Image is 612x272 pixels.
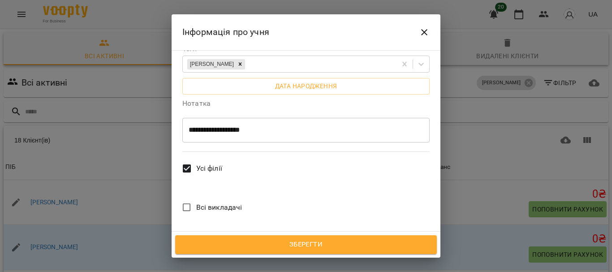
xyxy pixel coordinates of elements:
label: Теги [182,45,430,52]
span: Дата народження [190,81,422,91]
span: Зберегти [185,239,427,250]
span: Всі викладачі [196,202,242,213]
label: Нотатка [182,100,430,107]
button: Дата народження [182,78,430,94]
h6: Інформація про учня [182,25,269,39]
span: Усі філії [196,163,222,174]
div: [PERSON_NAME] [187,59,235,69]
button: Close [414,22,435,43]
button: Зберегти [175,235,437,254]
